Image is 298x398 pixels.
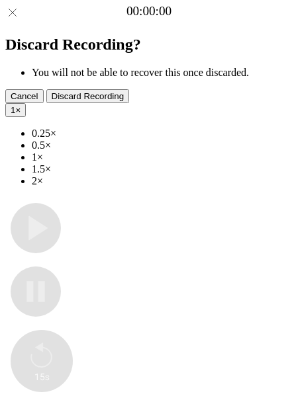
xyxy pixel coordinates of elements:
li: 2× [32,175,293,187]
li: You will not be able to recover this once discarded. [32,67,293,79]
a: 00:00:00 [126,4,172,19]
span: 1 [11,105,15,115]
button: 1× [5,103,26,117]
button: Cancel [5,89,44,103]
h2: Discard Recording? [5,36,293,54]
li: 1.5× [32,163,293,175]
li: 1× [32,151,293,163]
li: 0.5× [32,139,293,151]
li: 0.25× [32,128,293,139]
button: Discard Recording [46,89,130,103]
